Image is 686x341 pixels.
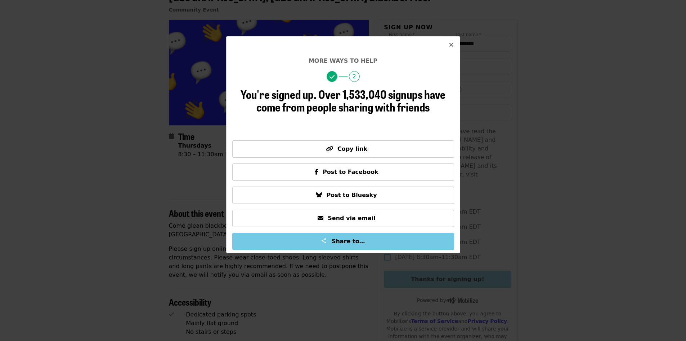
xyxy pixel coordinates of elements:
i: check icon [329,74,335,80]
img: Share [321,238,327,244]
button: Copy link [232,140,454,158]
span: 2 [349,71,360,82]
span: Over 1,533,040 signups have come from people sharing with friends [256,86,445,115]
i: bluesky icon [316,192,322,198]
span: Post to Bluesky [326,192,377,198]
span: More ways to help [309,57,377,64]
button: Post to Facebook [232,163,454,181]
span: Copy link [337,145,367,152]
button: Share to… [232,233,454,250]
button: Post to Bluesky [232,187,454,204]
i: facebook-f icon [315,169,318,175]
button: Send via email [232,210,454,227]
span: Share to… [332,238,365,245]
span: Send via email [328,215,375,222]
span: Post to Facebook [323,169,378,175]
button: Close [443,36,460,54]
span: You're signed up. [241,86,317,102]
i: link icon [326,145,333,152]
i: times icon [449,41,453,48]
i: envelope icon [318,215,323,222]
